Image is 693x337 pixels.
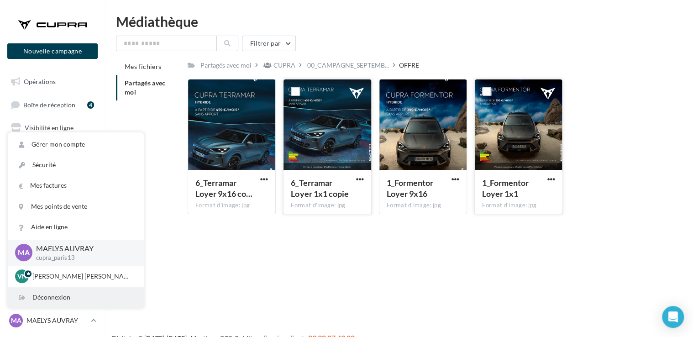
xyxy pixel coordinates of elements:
[7,43,98,59] button: Nouvelle campagne
[5,72,100,91] a: Opérations
[24,78,56,85] span: Opérations
[662,306,684,328] div: Open Intercom Messenger
[399,61,419,70] div: OFFRE
[18,247,30,258] span: MA
[8,155,144,175] a: Sécurité
[5,186,100,205] a: Médiathèque
[5,141,100,160] a: Campagnes
[11,316,21,325] span: MA
[116,15,682,28] div: Médiathèque
[25,124,73,132] span: Visibilité en ligne
[26,316,87,325] p: MAELYS AUVRAY
[387,178,433,199] span: 1_Formentor Loyer 9x16
[291,201,363,210] div: Format d'image: jpg
[5,262,100,289] a: Campagnes DataOnDemand
[36,243,129,254] p: MAELYS AUVRAY
[242,36,296,51] button: Filtrer par
[23,100,75,108] span: Boîte de réception
[8,175,144,196] a: Mes factures
[482,201,555,210] div: Format d'image: jpg
[8,134,144,155] a: Gérer mon compte
[7,312,98,329] a: MA MAELYS AUVRAY
[195,178,252,199] span: 6_Terramar Loyer 9x16 copie
[8,287,144,308] div: Déconnexion
[32,272,133,281] p: [PERSON_NAME] [PERSON_NAME]
[5,209,100,228] a: Calendrier
[307,61,389,70] span: 00_CAMPAGNE_SEPTEMB...
[195,201,268,210] div: Format d'image: jpg
[482,178,529,199] span: 1_Formentor Loyer 1x1
[291,178,348,199] span: 6_Terramar Loyer 1x1 copie
[5,232,100,259] a: PLV et print personnalisable
[36,254,129,262] p: cupra_paris13
[200,61,252,70] div: Partagés avec moi
[87,101,94,109] div: 4
[125,63,161,70] span: Mes fichiers
[8,196,144,217] a: Mes points de vente
[5,164,100,183] a: Contacts
[5,118,100,137] a: Visibilité en ligne
[125,79,166,96] span: Partagés avec moi
[17,272,27,281] span: VN
[387,201,459,210] div: Format d'image: jpg
[5,95,100,115] a: Boîte de réception4
[273,61,295,70] div: CUPRA
[8,217,144,237] a: Aide en ligne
